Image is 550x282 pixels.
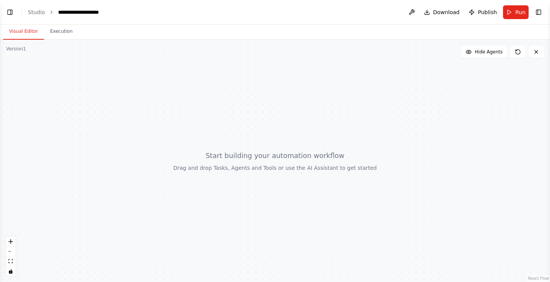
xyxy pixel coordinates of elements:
button: Download [421,5,463,19]
div: Version 1 [6,46,26,52]
button: Show left sidebar [5,7,15,18]
div: React Flow controls [6,237,16,276]
button: toggle interactivity [6,266,16,276]
button: zoom in [6,237,16,247]
a: Studio [28,9,45,15]
button: Show right sidebar [533,7,544,18]
button: Run [503,5,529,19]
span: Download [433,8,460,16]
button: Visual Editor [3,24,44,40]
button: Execution [44,24,79,40]
nav: breadcrumb [28,8,99,16]
button: Hide Agents [461,46,507,58]
a: React Flow attribution [528,276,549,280]
span: Publish [478,8,497,16]
button: Publish [466,5,500,19]
button: fit view [6,256,16,266]
span: Hide Agents [475,49,503,55]
span: Run [515,8,526,16]
button: zoom out [6,247,16,256]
